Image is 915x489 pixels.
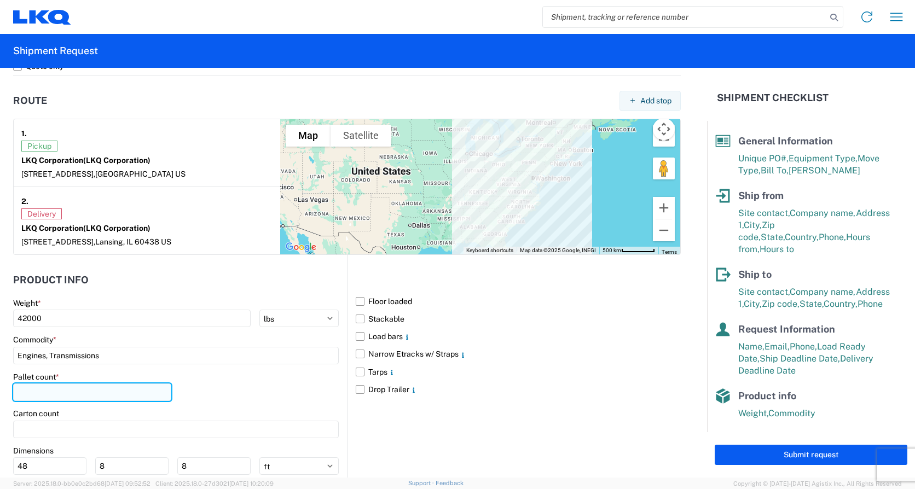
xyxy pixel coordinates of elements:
[21,237,95,246] span: [STREET_ADDRESS],
[543,7,826,27] input: Shipment, tracking or reference number
[653,197,675,219] button: Zoom in
[762,299,800,309] span: Zip code,
[229,480,274,487] span: [DATE] 10:20:09
[744,299,762,309] span: City,
[21,127,27,141] strong: 1.
[356,381,681,398] label: Drop Trailer
[13,44,98,57] h2: Shipment Request
[738,408,768,418] span: Weight,
[436,480,464,486] a: Feedback
[520,247,596,253] span: Map data ©2025 Google, INEGI
[155,480,274,487] span: Client: 2025.18.0-27d3021
[790,208,856,218] span: Company name,
[466,247,513,254] button: Keyboard shortcuts
[13,446,54,456] label: Dimensions
[761,165,789,176] span: Bill To,
[785,232,819,242] span: Country,
[13,409,59,418] label: Carton count
[13,457,86,475] input: L
[83,224,150,232] span: (LKQ Corporation)
[789,165,860,176] span: [PERSON_NAME]
[738,323,835,335] span: Request Information
[95,237,171,246] span: Lansing, IL 60438 US
[356,345,681,363] label: Narrow Etracks w/ Straps
[653,158,675,179] button: Drag Pegman onto the map to open Street View
[760,244,794,254] span: Hours to
[599,247,658,254] button: Map Scale: 500 km per 58 pixels
[738,341,765,352] span: Name,
[662,249,677,255] a: Terms
[95,457,169,475] input: W
[95,170,186,178] span: [GEOGRAPHIC_DATA] US
[738,390,796,401] span: Product info
[790,341,817,352] span: Phone,
[408,480,436,486] a: Support
[21,195,28,208] strong: 2.
[356,293,681,310] label: Floor loaded
[738,153,789,164] span: Unique PO#,
[356,310,681,328] label: Stackable
[738,135,833,147] span: General Information
[13,275,89,286] h2: Product Info
[760,353,840,364] span: Ship Deadline Date,
[738,208,790,218] span: Site contact,
[717,91,829,104] h2: Shipment Checklist
[765,341,790,352] span: Email,
[738,269,772,280] span: Ship to
[768,408,815,418] span: Commodity
[738,287,790,297] span: Site contact,
[640,96,671,106] span: Add stop
[105,480,150,487] span: [DATE] 09:52:52
[738,190,784,201] span: Ship from
[13,95,47,106] h2: Route
[283,240,319,254] img: Google
[356,328,681,345] label: Load bars
[13,298,41,308] label: Weight
[21,141,57,152] span: Pickup
[283,240,319,254] a: Open this area in Google Maps (opens a new window)
[800,299,824,309] span: State,
[619,91,681,111] button: Add stop
[21,208,62,219] span: Delivery
[21,156,150,165] strong: LKQ Corporation
[733,479,902,488] span: Copyright © [DATE]-[DATE] Agistix Inc., All Rights Reserved
[177,457,251,475] input: H
[761,232,785,242] span: State,
[858,299,883,309] span: Phone
[790,287,856,297] span: Company name,
[653,219,675,241] button: Zoom out
[744,220,762,230] span: City,
[715,445,907,465] button: Submit request
[356,363,681,381] label: Tarps
[21,224,150,232] strong: LKQ Corporation
[789,153,858,164] span: Equipment Type,
[824,299,858,309] span: Country,
[13,335,56,345] label: Commodity
[603,247,621,253] span: 500 km
[83,156,150,165] span: (LKQ Corporation)
[286,125,331,147] button: Show street map
[13,480,150,487] span: Server: 2025.18.0-bb0e0c2bd68
[653,118,675,140] button: Map camera controls
[819,232,846,242] span: Phone,
[13,372,59,382] label: Pallet count
[21,170,95,178] span: [STREET_ADDRESS],
[331,125,391,147] button: Show satellite imagery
